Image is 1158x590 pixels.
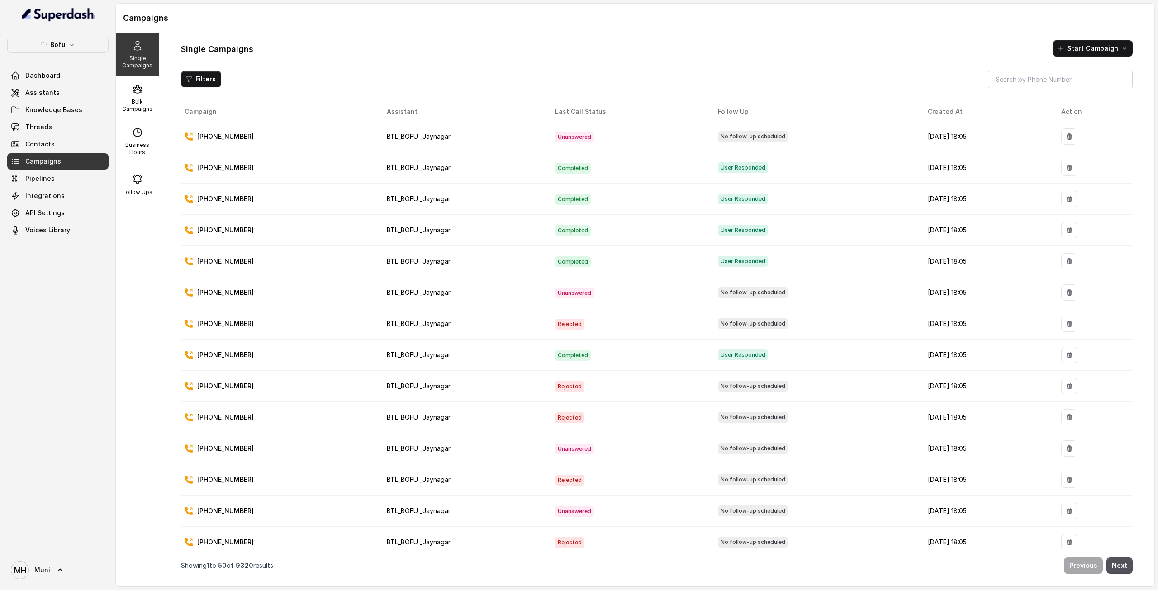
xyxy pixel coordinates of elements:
[555,444,594,454] span: Unanswered
[1053,40,1133,57] button: Start Campaign
[718,505,788,516] span: No follow-up scheduled
[555,537,584,548] span: Rejected
[197,413,254,422] p: [PHONE_NUMBER]
[921,527,1054,558] td: [DATE] 18:05
[988,71,1133,88] input: Search by Phone Number
[22,7,95,22] img: light.svg
[555,288,594,298] span: Unanswered
[7,557,109,583] a: Muni
[236,562,253,569] span: 9320
[718,287,788,298] span: No follow-up scheduled
[7,37,109,53] button: Bofu
[921,340,1054,371] td: [DATE] 18:05
[123,189,152,196] p: Follow Ups
[197,382,254,391] p: [PHONE_NUMBER]
[387,351,451,359] span: BTL_BOFU _Jaynagar
[197,194,254,203] p: [PHONE_NUMBER]
[555,350,591,361] span: Completed
[718,443,788,454] span: No follow-up scheduled
[718,318,788,329] span: No follow-up scheduled
[921,308,1054,340] td: [DATE] 18:05
[555,132,594,142] span: Unanswered
[387,538,451,546] span: BTL_BOFU _Jaynagar
[921,121,1054,152] td: [DATE] 18:05
[718,537,788,548] span: No follow-up scheduled
[921,246,1054,277] td: [DATE] 18:05
[718,474,788,485] span: No follow-up scheduled
[555,194,591,205] span: Completed
[181,42,253,57] h1: Single Campaigns
[25,157,61,166] span: Campaigns
[387,226,451,234] span: BTL_BOFU _Jaynagar
[718,349,768,360] span: User Responded
[197,226,254,235] p: [PHONE_NUMBER]
[555,225,591,236] span: Completed
[387,288,451,296] span: BTL_BOFU _Jaynagar
[197,288,254,297] p: [PHONE_NUMBER]
[718,162,768,173] span: User Responded
[7,67,109,84] a: Dashboard
[718,412,788,423] span: No follow-up scheduled
[181,71,221,87] button: Filters
[387,444,451,452] span: BTL_BOFU _Jaynagar
[711,103,921,121] th: Follow Up
[25,208,65,217] span: API Settings
[7,102,109,118] a: Knowledge Bases
[7,170,109,187] a: Pipelines
[387,257,451,265] span: BTL_BOFU _Jaynagar
[921,277,1054,308] td: [DATE] 18:05
[921,184,1054,215] td: [DATE] 18:05
[25,191,65,200] span: Integrations
[387,382,451,390] span: BTL_BOFU _Jaynagar
[555,412,584,423] span: Rejected
[25,123,52,132] span: Threads
[119,98,155,113] p: Bulk Campaigns
[14,566,26,575] text: MH
[7,85,109,101] a: Assistants
[555,506,594,517] span: Unanswered
[718,194,768,204] span: User Responded
[718,256,768,267] span: User Responded
[197,475,254,484] p: [PHONE_NUMBER]
[387,320,451,327] span: BTL_BOFU _Jaynagar
[181,103,380,121] th: Campaign
[921,496,1054,527] td: [DATE] 18:05
[555,381,584,392] span: Rejected
[25,105,82,114] span: Knowledge Bases
[25,226,70,235] span: Voices Library
[718,131,788,142] span: No follow-up scheduled
[7,136,109,152] a: Contacts
[197,132,254,141] p: [PHONE_NUMBER]
[197,257,254,266] p: [PHONE_NUMBER]
[123,11,1147,25] h1: Campaigns
[25,88,60,97] span: Assistants
[921,215,1054,246] td: [DATE] 18:05
[921,371,1054,402] td: [DATE] 18:05
[7,222,109,238] a: Voices Library
[718,381,788,392] span: No follow-up scheduled
[921,152,1054,184] td: [DATE] 18:05
[387,507,451,514] span: BTL_BOFU _Jaynagar
[25,140,55,149] span: Contacts
[218,562,227,569] span: 50
[555,475,584,486] span: Rejected
[387,132,451,140] span: BTL_BOFU _Jaynagar
[387,476,451,483] span: BTL_BOFU _Jaynagar
[548,103,711,121] th: Last Call Status
[387,164,451,171] span: BTL_BOFU _Jaynagar
[1064,557,1103,574] button: Previous
[387,413,451,421] span: BTL_BOFU _Jaynagar
[921,433,1054,464] td: [DATE] 18:05
[7,153,109,170] a: Campaigns
[921,103,1054,121] th: Created At
[34,566,50,575] span: Muni
[197,506,254,515] p: [PHONE_NUMBER]
[555,256,591,267] span: Completed
[197,350,254,359] p: [PHONE_NUMBER]
[197,444,254,453] p: [PHONE_NUMBER]
[181,552,1133,579] nav: Pagination
[387,195,451,203] span: BTL_BOFU _Jaynagar
[7,188,109,204] a: Integrations
[555,163,591,174] span: Completed
[197,163,254,172] p: [PHONE_NUMBER]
